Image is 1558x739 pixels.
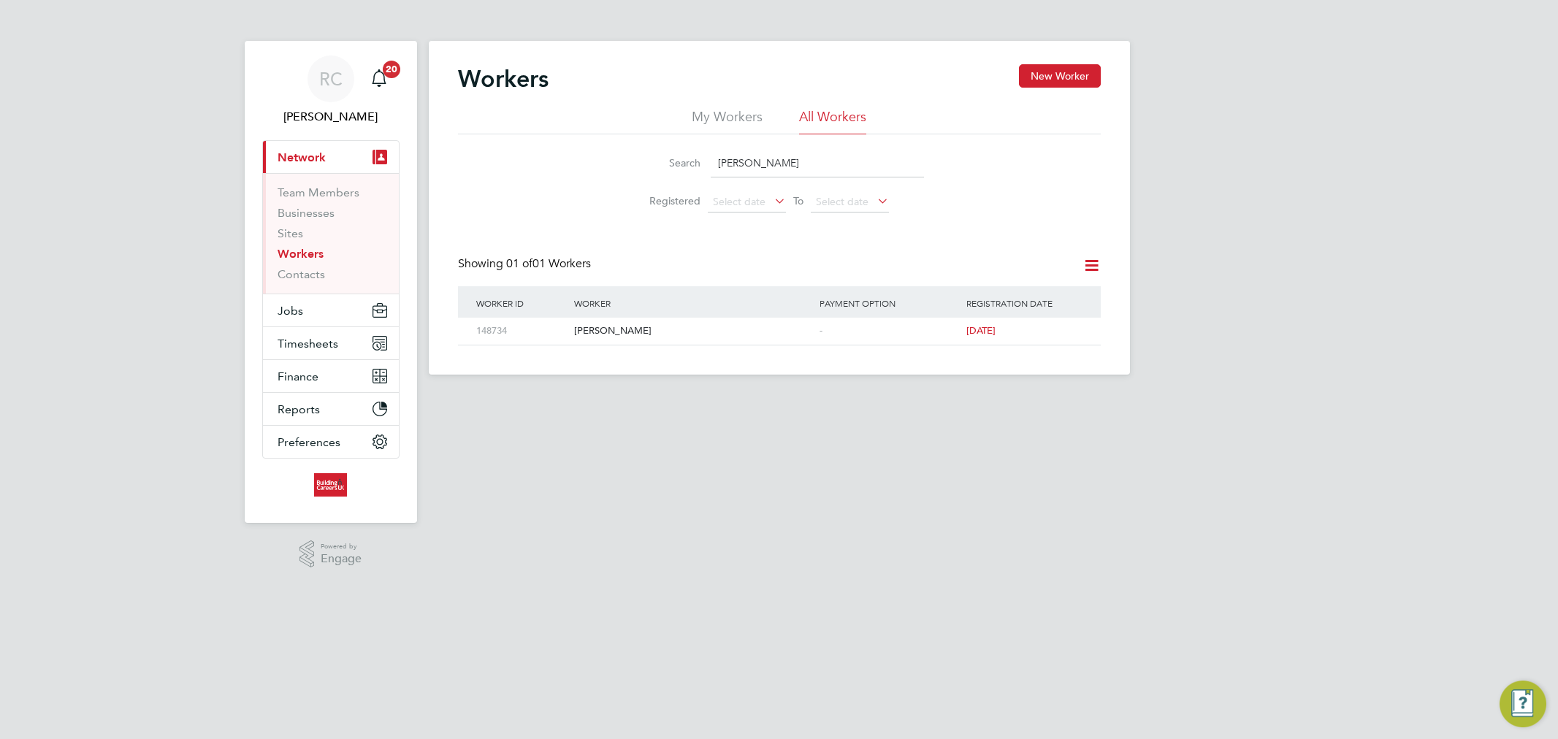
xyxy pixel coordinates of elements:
[713,195,765,208] span: Select date
[278,226,303,240] a: Sites
[473,318,570,345] div: 148734
[278,150,326,164] span: Network
[816,286,963,320] div: Payment Option
[299,540,362,568] a: Powered byEngage
[263,173,399,294] div: Network
[473,317,1086,329] a: 148734[PERSON_NAME]-[DATE]
[1019,64,1101,88] button: New Worker
[262,108,400,126] span: Rhys Cook
[506,256,532,271] span: 01 of
[263,327,399,359] button: Timesheets
[635,156,700,169] label: Search
[506,256,591,271] span: 01 Workers
[278,304,303,318] span: Jobs
[473,286,570,320] div: Worker ID
[314,473,347,497] img: buildingcareersuk-logo-retina.png
[570,318,816,345] div: [PERSON_NAME]
[458,64,549,93] h2: Workers
[263,141,399,173] button: Network
[816,195,868,208] span: Select date
[692,108,763,134] li: My Workers
[321,553,362,565] span: Engage
[635,194,700,207] label: Registered
[966,324,996,337] span: [DATE]
[278,185,359,199] a: Team Members
[458,256,594,272] div: Showing
[262,55,400,126] a: RC[PERSON_NAME]
[278,267,325,281] a: Contacts
[262,473,400,497] a: Go to home page
[319,69,343,88] span: RC
[278,247,324,261] a: Workers
[789,191,808,210] span: To
[278,206,335,220] a: Businesses
[245,41,417,523] nav: Main navigation
[278,435,340,449] span: Preferences
[1500,681,1546,727] button: Engage Resource Center
[364,55,394,102] a: 20
[278,369,318,383] span: Finance
[263,360,399,392] button: Finance
[963,286,1085,320] div: Registration Date
[278,402,320,416] span: Reports
[816,318,963,345] div: -
[278,337,338,351] span: Timesheets
[711,149,924,177] input: Name, email or phone number
[383,61,400,78] span: 20
[799,108,866,134] li: All Workers
[570,286,816,320] div: Worker
[263,294,399,326] button: Jobs
[263,393,399,425] button: Reports
[263,426,399,458] button: Preferences
[321,540,362,553] span: Powered by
